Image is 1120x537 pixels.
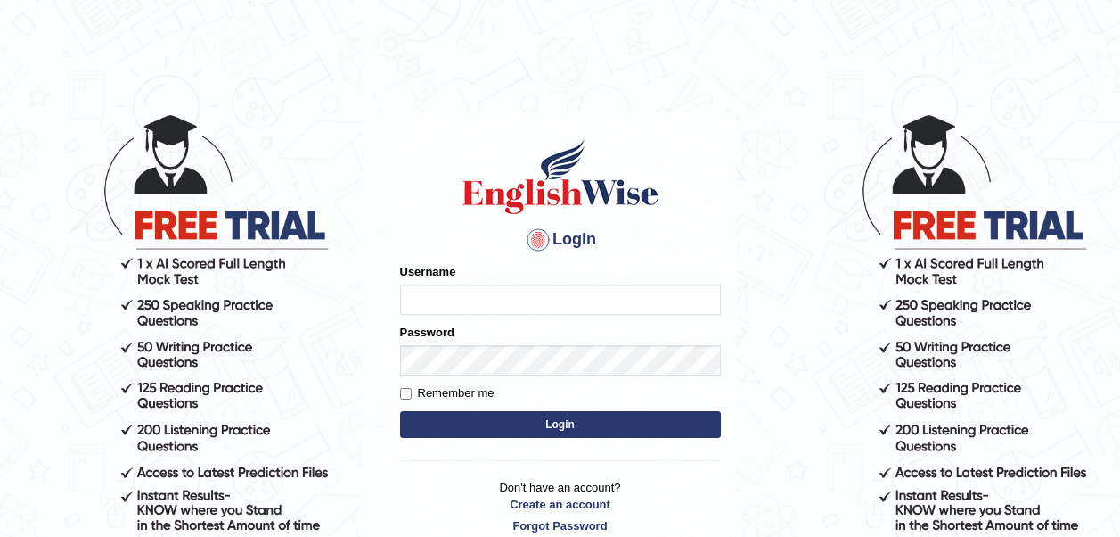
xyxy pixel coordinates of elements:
input: Remember me [400,388,412,400]
label: Username [400,263,456,280]
button: Login [400,411,721,438]
a: Create an account [400,496,721,513]
img: Logo of English Wise sign in for intelligent practice with AI [459,136,662,217]
label: Password [400,324,454,341]
label: Remember me [400,384,495,402]
p: Don't have an account? [400,479,721,534]
a: Forgot Password [400,517,721,534]
h4: Login [400,226,721,254]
